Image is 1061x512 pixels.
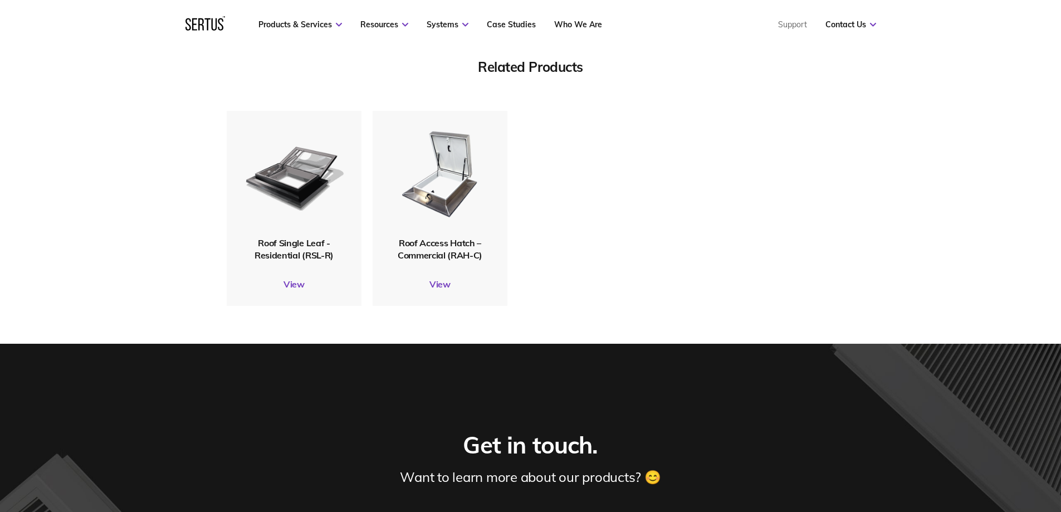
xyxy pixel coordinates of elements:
[373,279,507,290] a: View
[427,19,468,30] a: Systems
[397,237,482,261] span: Roof Access Hatch – Commercial (RAH-C)
[400,469,661,485] div: Want to learn more about our products? 😊
[778,19,807,30] a: Support
[554,19,602,30] a: Who We Are
[487,19,536,30] a: Case Studies
[258,19,342,30] a: Products & Services
[255,237,334,261] span: Roof Single Leaf - Residential (RSL-R)
[825,19,876,30] a: Contact Us
[227,279,361,290] a: View
[227,58,835,75] div: Related Products
[360,19,408,30] a: Resources
[463,431,598,460] div: Get in touch.
[1005,459,1061,512] iframe: Chat Widget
